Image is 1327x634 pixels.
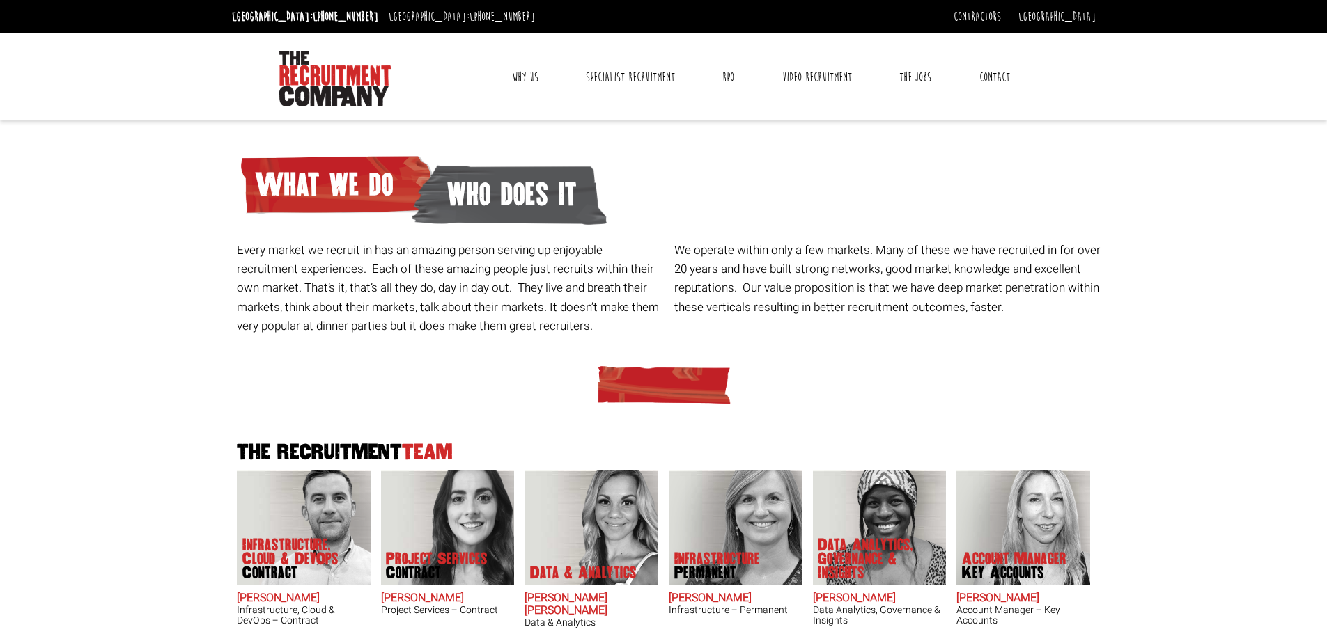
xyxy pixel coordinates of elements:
img: Frankie Gaffney's our Account Manager Key Accounts [956,470,1090,585]
span: Key Accounts [962,566,1066,580]
img: Adam Eshet does Infrastructure, Cloud & DevOps Contract [237,470,371,585]
a: [PHONE_NUMBER] [470,9,535,24]
h3: Infrastructure – Permanent [669,605,802,615]
h3: Infrastructure, Cloud & DevOps – Contract [237,605,371,626]
h3: Account Manager – Key Accounts [956,605,1090,626]
p: Data & Analytics [530,566,637,580]
p: Data Analytics, Governance & Insights [818,538,929,580]
img: Chipo Riva does Data Analytics, Governance & Insights [812,470,946,585]
p: Every market we recruit in has an amazing person serving up enjoyable recruitment experiences. Ea... [237,241,664,335]
h2: [PERSON_NAME] [PERSON_NAME] [525,592,658,617]
li: [GEOGRAPHIC_DATA]: [228,6,382,28]
a: Contact [969,60,1021,95]
h2: The Recruitment [232,442,1096,463]
img: Anna-Maria Julie does Data & Analytics [525,470,658,585]
h2: [PERSON_NAME] [813,592,947,605]
p: Infrastructure, Cloud & DevOps [242,538,354,580]
p: Account Manager [962,552,1066,580]
a: [PHONE_NUMBER] [313,9,378,24]
img: The Recruitment Company [279,51,391,106]
img: Amanda Evans's Our Infrastructure Permanent [669,470,802,585]
span: Team [402,441,453,463]
img: Claire Sheerin does Project Services Contract [380,470,514,585]
h2: [PERSON_NAME] [381,592,515,605]
p: Project Services [386,552,488,580]
a: RPO [712,60,745,95]
li: [GEOGRAPHIC_DATA]: [385,6,538,28]
span: Contract [386,566,488,580]
a: Video Recruitment [772,60,862,95]
p: Infrastructure [674,552,760,580]
h3: Project Services – Contract [381,605,515,615]
a: The Jobs [889,60,942,95]
a: Why Us [502,60,549,95]
h2: [PERSON_NAME] [956,592,1090,605]
h2: [PERSON_NAME] [237,592,371,605]
a: Specialist Recruitment [575,60,685,95]
p: We operate within only a few markets. Many of these we have recruited in for over 20 years and ha... [674,241,1101,317]
a: Contractors [954,9,1001,24]
h2: [PERSON_NAME] [669,592,802,605]
span: Contract [242,566,354,580]
span: . [1001,299,1004,316]
h3: Data Analytics, Governance & Insights [813,605,947,626]
h3: Data & Analytics [525,617,658,628]
span: Permanent [674,566,760,580]
a: [GEOGRAPHIC_DATA] [1018,9,1096,24]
